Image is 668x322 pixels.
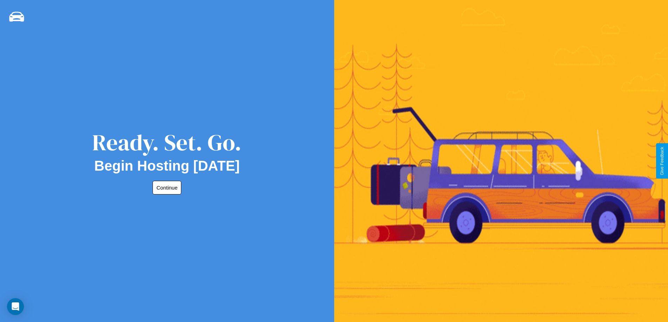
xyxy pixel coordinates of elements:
div: Give Feedback [660,147,664,175]
div: Open Intercom Messenger [7,298,24,315]
button: Continue [153,181,181,194]
h2: Begin Hosting [DATE] [94,158,240,174]
div: Ready. Set. Go. [92,127,242,158]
